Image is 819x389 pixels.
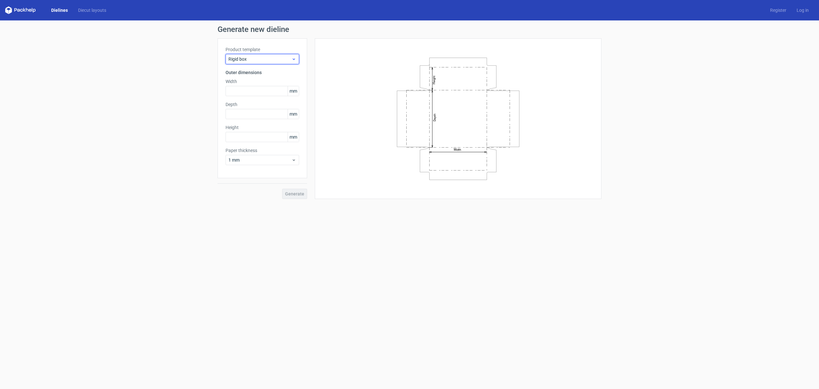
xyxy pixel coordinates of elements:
text: Width [454,148,461,151]
span: mm [288,109,299,119]
a: Dielines [46,7,73,13]
span: mm [288,132,299,142]
label: Depth [226,101,299,108]
label: Product template [226,46,299,53]
text: Height [432,75,436,84]
h3: Outer dimensions [226,69,299,76]
label: Width [226,78,299,85]
span: mm [288,86,299,96]
a: Log in [791,7,814,13]
label: Paper thickness [226,147,299,154]
span: 1 mm [228,157,291,163]
a: Register [765,7,791,13]
span: Rigid box [228,56,291,62]
h1: Generate new dieline [218,26,601,33]
a: Diecut layouts [73,7,111,13]
text: Depth [433,113,436,121]
label: Height [226,124,299,131]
